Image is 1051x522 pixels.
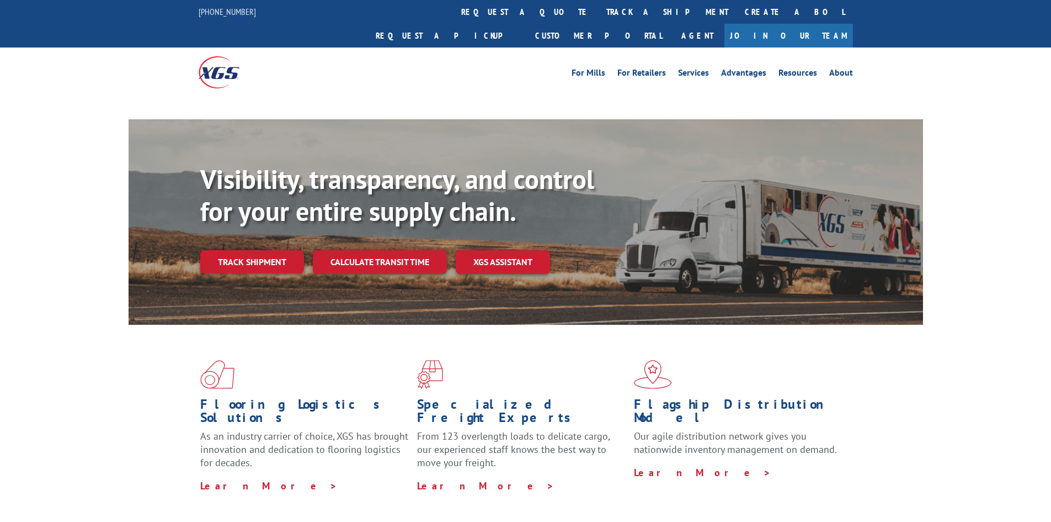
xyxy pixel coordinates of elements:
a: About [829,68,853,81]
a: For Mills [572,68,605,81]
a: Calculate transit time [313,250,447,274]
h1: Specialized Freight Experts [417,398,626,430]
a: Track shipment [200,250,304,273]
img: xgs-icon-flagship-distribution-model-red [634,360,672,389]
h1: Flooring Logistics Solutions [200,398,409,430]
a: Advantages [721,68,766,81]
img: xgs-icon-total-supply-chain-intelligence-red [200,360,234,389]
a: Learn More > [634,466,771,479]
a: Learn More > [417,479,554,492]
a: XGS ASSISTANT [456,250,550,274]
a: Resources [778,68,817,81]
h1: Flagship Distribution Model [634,398,842,430]
a: [PHONE_NUMBER] [199,6,256,17]
p: From 123 overlength loads to delicate cargo, our experienced staff knows the best way to move you... [417,430,626,479]
a: Services [678,68,709,81]
a: Agent [670,24,724,48]
a: Request a pickup [367,24,527,48]
span: As an industry carrier of choice, XGS has brought innovation and dedication to flooring logistics... [200,430,408,469]
img: xgs-icon-focused-on-flooring-red [417,360,443,389]
a: Customer Portal [527,24,670,48]
a: Learn More > [200,479,338,492]
a: Join Our Team [724,24,853,48]
a: For Retailers [617,68,666,81]
b: Visibility, transparency, and control for your entire supply chain. [200,162,594,228]
span: Our agile distribution network gives you nationwide inventory management on demand. [634,430,837,456]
